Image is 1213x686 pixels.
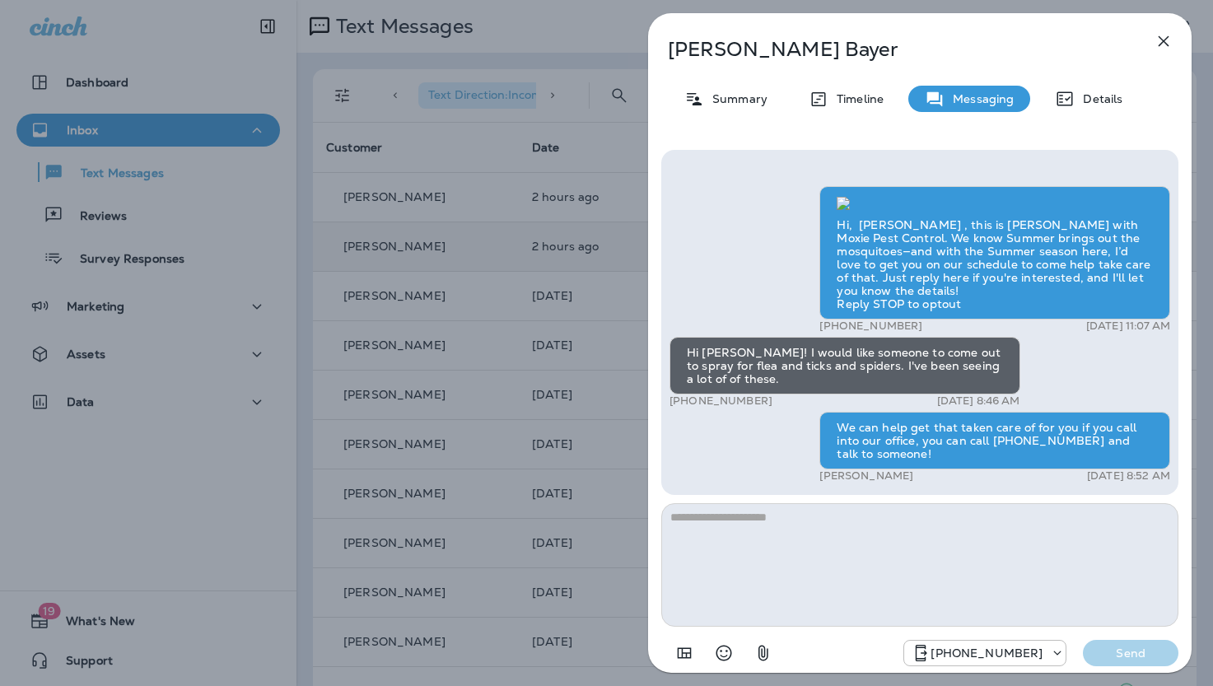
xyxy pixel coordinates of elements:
p: [DATE] 8:46 AM [937,394,1020,408]
button: Add in a premade template [668,637,701,670]
p: Timeline [828,92,884,105]
p: Summary [704,92,767,105]
p: [PHONE_NUMBER] [669,394,772,408]
div: Hi [PERSON_NAME]! I would like someone to come out to spray for flea and ticks and spiders. I've ... [669,337,1020,394]
button: Select an emoji [707,637,740,670]
p: [PHONE_NUMBER] [819,320,922,333]
p: [DATE] 11:07 AM [1086,320,1170,333]
div: We can help get that taken care of for you if you call into our office, you can call [PHONE_NUMBE... [819,412,1170,469]
p: Details [1075,92,1122,105]
p: [PERSON_NAME] Bayer [668,38,1117,61]
div: +1 (817) 482-3792 [904,643,1066,663]
p: [PHONE_NUMBER] [931,646,1043,660]
p: [DATE] 8:52 AM [1087,469,1170,483]
div: Hi, [PERSON_NAME] , this is [PERSON_NAME] with Moxie Pest Control. We know Summer brings out the ... [819,186,1170,320]
p: [PERSON_NAME] [819,469,913,483]
img: twilio-download [837,197,850,210]
p: Messaging [945,92,1014,105]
